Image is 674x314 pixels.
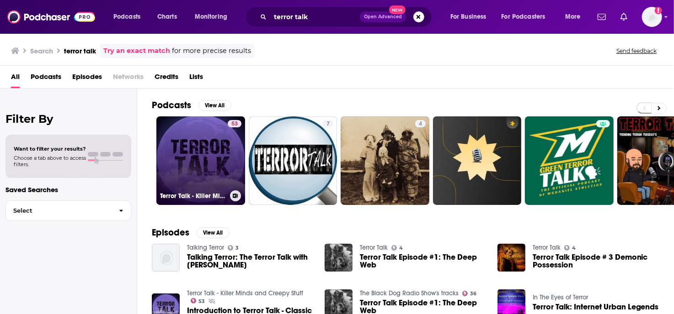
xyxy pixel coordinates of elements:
[323,120,333,127] a: 7
[195,10,227,23] span: Monitoring
[187,253,314,269] a: Talking Terror: The Terror Talk with Gerald Crum
[341,116,429,205] a: 4
[187,244,224,251] a: Talking Terror
[254,6,441,27] div: Search podcasts, credits, & more...
[152,244,180,272] img: Talking Terror: The Terror Talk with Gerald Crum
[497,244,525,272] img: Terror Talk Episode # 3 Demonic Possession
[642,7,662,27] span: Logged in as TaraKennedy
[197,227,230,238] button: View All
[399,246,403,250] span: 4
[103,46,170,56] a: Try an exact match
[249,116,337,205] a: 7
[617,9,631,25] a: Show notifications dropdown
[360,11,406,22] button: Open AdvancedNew
[5,185,131,194] p: Saved Searches
[151,10,182,24] a: Charts
[360,244,388,251] a: Terror Talk
[415,120,426,127] a: 4
[11,69,20,88] a: All
[572,246,576,250] span: 4
[642,7,662,27] img: User Profile
[533,303,659,311] a: Terror Talk: Internet Urban Legends
[156,116,245,205] a: 53Terror Talk - Killer Minds and Creepy Stuff
[270,10,360,24] input: Search podcasts, credits, & more...
[389,5,406,14] span: New
[502,10,546,23] span: For Podcasters
[198,100,231,111] button: View All
[152,227,230,238] a: EpisodesView All
[533,253,659,269] a: Terror Talk Episode # 3 Demonic Possession
[152,99,231,111] a: PodcastsView All
[533,293,588,301] a: In The Eyes of Terror
[564,245,576,251] a: 4
[113,10,140,23] span: Podcasts
[450,10,487,23] span: For Business
[231,120,238,129] span: 53
[113,69,144,88] span: Networks
[187,289,303,297] a: Terror Talk - Killer Minds and Creepy Stuff
[14,155,86,167] span: Choose a tab above to access filters.
[360,289,459,297] a: The Black Dog Radio Show's tracks
[160,192,226,200] h3: Terror Talk - Killer Minds and Creepy Stuff
[152,227,189,238] h2: Episodes
[31,69,61,88] a: Podcasts
[462,291,477,296] a: 36
[614,47,659,55] button: Send feedback
[7,8,95,26] img: Podchaser - Follow, Share and Rate Podcasts
[326,120,330,129] span: 7
[228,245,239,251] a: 3
[565,10,581,23] span: More
[325,244,353,272] img: Terror Talk Episode #1: The Deep Web
[152,99,191,111] h2: Podcasts
[594,9,610,25] a: Show notifications dropdown
[30,47,53,55] h3: Search
[107,10,152,24] button: open menu
[655,7,662,14] svg: Add a profile image
[188,10,239,24] button: open menu
[172,46,251,56] span: for more precise results
[533,244,561,251] a: Terror Talk
[364,15,402,19] span: Open Advanced
[14,146,86,152] span: Want to filter your results?
[559,10,592,24] button: open menu
[642,7,662,27] button: Show profile menu
[470,292,476,296] span: 36
[444,10,498,24] button: open menu
[187,253,314,269] span: Talking Terror: The Terror Talk with [PERSON_NAME]
[496,10,559,24] button: open menu
[5,112,131,126] h2: Filter By
[72,69,102,88] a: Episodes
[157,10,177,23] span: Charts
[155,69,178,88] a: Credits
[64,47,96,55] h3: terror talk
[228,120,241,127] a: 53
[360,253,487,269] a: Terror Talk Episode #1: The Deep Web
[189,69,203,88] a: Lists
[191,298,205,304] a: 53
[6,208,112,214] span: Select
[198,299,205,304] span: 53
[235,246,239,250] span: 3
[419,120,422,129] span: 4
[5,200,131,221] button: Select
[391,245,403,251] a: 4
